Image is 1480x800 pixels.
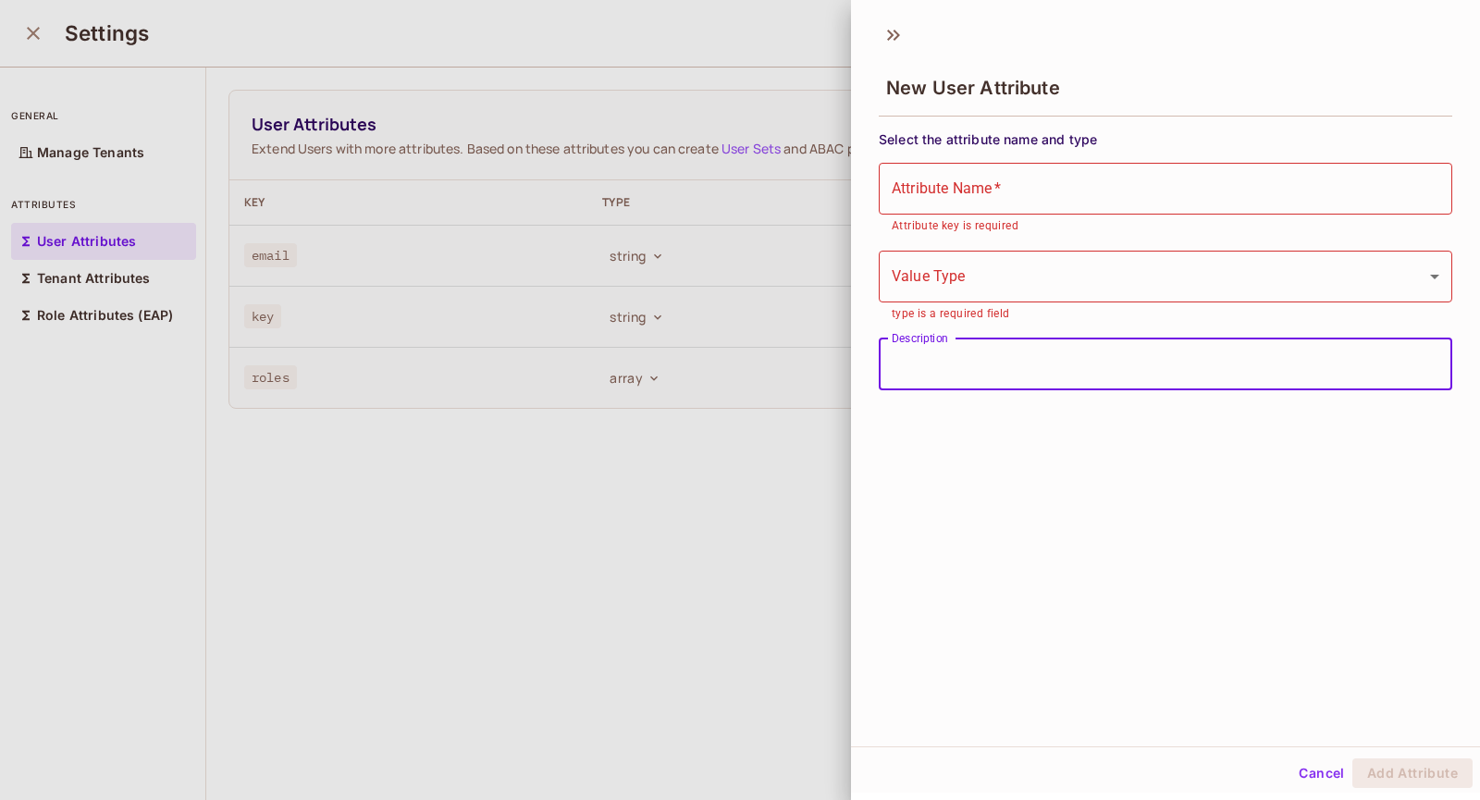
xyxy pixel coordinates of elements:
button: Cancel [1291,758,1351,788]
label: Description [892,330,948,346]
button: Add Attribute [1352,758,1473,788]
span: New User Attribute [886,77,1060,99]
span: Select the attribute name and type [879,130,1452,148]
p: Attribute key is required [892,217,1439,236]
p: type is a required field [892,305,1439,324]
